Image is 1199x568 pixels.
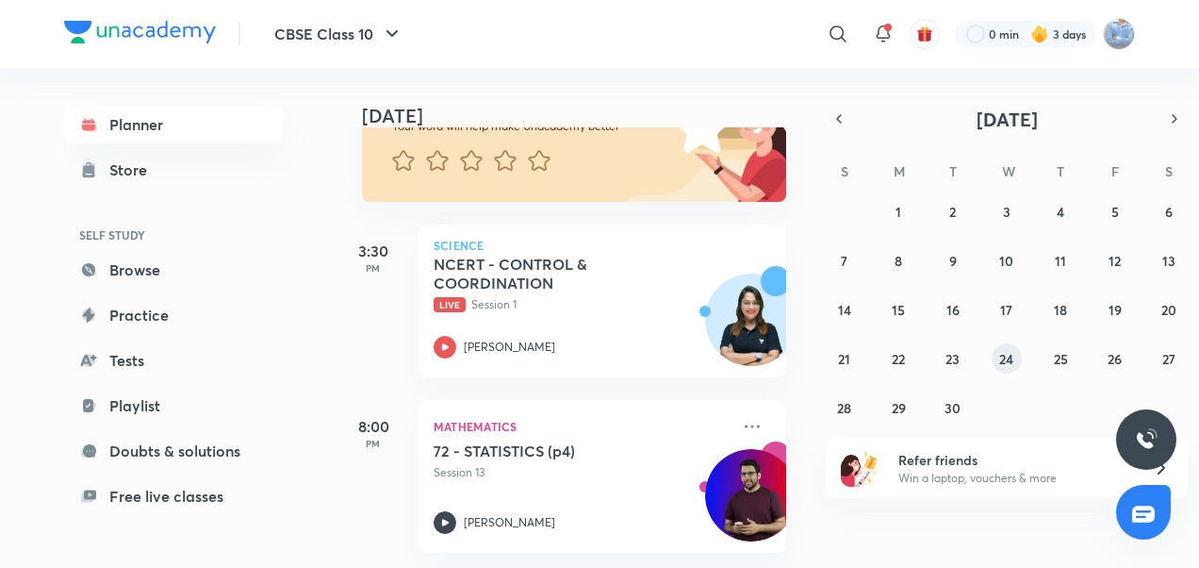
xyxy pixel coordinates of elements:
[362,105,805,127] h4: [DATE]
[434,442,668,460] h5: 72 - STATISTICS (p4)
[336,415,411,438] h5: 8:00
[829,343,860,374] button: September 21, 2025
[434,255,668,292] h5: NCERT - CONTROL & COORDINATION
[938,343,968,374] button: September 23, 2025
[910,19,940,49] button: avatar
[1135,428,1158,451] img: ttu
[883,343,913,374] button: September 22, 2025
[949,203,956,221] abbr: September 2, 2025
[336,438,411,449] p: PM
[434,296,730,313] p: Session 1
[829,294,860,325] button: September 14, 2025
[1100,196,1130,226] button: September 5, 2025
[841,162,848,180] abbr: Sunday
[706,284,797,375] img: Avatar
[1100,245,1130,276] button: September 12, 2025
[1154,196,1184,226] button: September 6, 2025
[1165,162,1173,180] abbr: Saturday
[949,252,957,270] abbr: September 9, 2025
[1165,203,1173,221] abbr: September 6, 2025
[938,294,968,325] button: September 16, 2025
[992,343,1022,374] button: September 24, 2025
[64,251,283,289] a: Browse
[999,252,1013,270] abbr: September 10, 2025
[841,252,847,270] abbr: September 7, 2025
[829,245,860,276] button: September 7, 2025
[109,159,158,181] div: Store
[892,301,905,319] abbr: September 15, 2025
[837,399,851,417] abbr: September 28, 2025
[336,240,411,262] h5: 3:30
[1000,301,1012,319] abbr: September 17, 2025
[1030,25,1049,43] img: streak
[883,393,913,423] button: September 29, 2025
[1154,343,1184,374] button: September 27, 2025
[1054,350,1068,368] abbr: September 25, 2025
[64,342,283,379] a: Tests
[898,450,1130,470] h6: Refer friends
[64,106,283,143] a: Planner
[838,301,851,319] abbr: September 14, 2025
[1057,203,1064,221] abbr: September 4, 2025
[883,245,913,276] button: September 8, 2025
[464,339,555,356] p: [PERSON_NAME]
[829,393,860,423] button: September 28, 2025
[1055,252,1066,270] abbr: September 11, 2025
[892,399,906,417] abbr: September 29, 2025
[64,387,283,425] a: Playlist
[1111,203,1119,221] abbr: September 5, 2025
[1154,294,1184,325] button: September 20, 2025
[992,245,1022,276] button: September 10, 2025
[263,15,415,53] button: CBSE Class 10
[895,252,902,270] abbr: September 8, 2025
[1162,350,1175,368] abbr: September 27, 2025
[883,294,913,325] button: September 15, 2025
[938,245,968,276] button: September 9, 2025
[64,432,283,470] a: Doubts & solutions
[64,151,283,189] a: Store
[838,350,850,368] abbr: September 21, 2025
[938,196,968,226] button: September 2, 2025
[1045,294,1076,325] button: September 18, 2025
[946,301,960,319] abbr: September 16, 2025
[945,350,960,368] abbr: September 23, 2025
[1108,350,1122,368] abbr: September 26, 2025
[1161,301,1176,319] abbr: September 20, 2025
[1100,343,1130,374] button: September 26, 2025
[883,196,913,226] button: September 1, 2025
[1054,301,1067,319] abbr: September 18, 2025
[999,350,1013,368] abbr: September 24, 2025
[977,107,1038,132] span: [DATE]
[892,350,905,368] abbr: September 22, 2025
[64,296,283,334] a: Practice
[434,297,466,312] span: Live
[944,399,961,417] abbr: September 30, 2025
[1109,252,1121,270] abbr: September 12, 2025
[949,162,957,180] abbr: Tuesday
[336,262,411,274] p: PM
[938,393,968,423] button: September 30, 2025
[1057,162,1064,180] abbr: Thursday
[852,106,1161,132] button: [DATE]
[898,470,1130,487] p: Win a laptop, vouchers & more
[894,162,905,180] abbr: Monday
[1154,245,1184,276] button: September 13, 2025
[1109,301,1122,319] abbr: September 19, 2025
[64,21,216,48] a: Company Logo
[64,477,283,515] a: Free live classes
[992,196,1022,226] button: September 3, 2025
[1045,245,1076,276] button: September 11, 2025
[1045,196,1076,226] button: September 4, 2025
[64,21,216,43] img: Company Logo
[916,25,933,42] img: avatar
[1002,162,1015,180] abbr: Wednesday
[895,203,901,221] abbr: September 1, 2025
[1162,252,1175,270] abbr: September 13, 2025
[434,240,771,251] p: Science
[992,294,1022,325] button: September 17, 2025
[1111,162,1119,180] abbr: Friday
[464,514,555,531] p: [PERSON_NAME]
[434,415,730,438] p: Mathematics
[1103,18,1135,50] img: sukhneet singh sidhu
[1100,294,1130,325] button: September 19, 2025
